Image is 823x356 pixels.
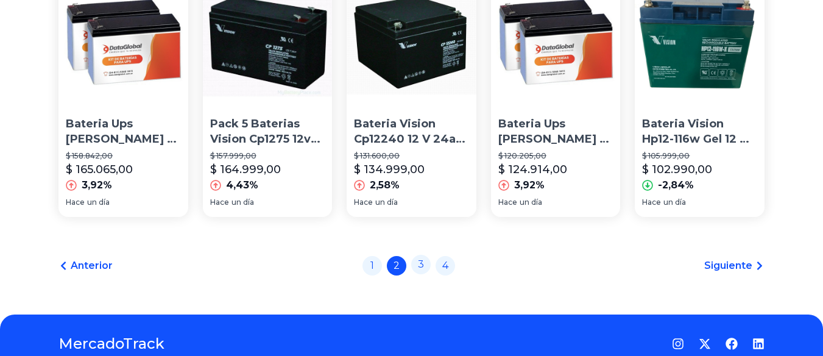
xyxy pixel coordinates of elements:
[226,178,258,193] p: 4,43%
[210,116,325,147] p: Pack 5 Baterias Vision Cp1275 12v 7.5 Ah Ups Alarmas Cp1270
[66,161,133,178] p: $ 165.065,00
[71,258,113,273] span: Anterior
[642,151,757,161] p: $ 105.999,00
[672,338,684,350] a: Instagram
[498,161,567,178] p: $ 124.914,00
[498,198,517,207] span: Hace
[704,258,752,273] span: Siguiente
[704,258,765,273] a: Siguiente
[498,116,613,147] p: Bateria Ups [PERSON_NAME] 5e 1100 5e1100iusb Dataglobal
[752,338,765,350] a: LinkedIn
[354,151,469,161] p: $ 131.600,00
[520,198,542,207] span: un día
[354,198,373,207] span: Hace
[658,178,694,193] p: -2,84%
[411,255,431,274] a: 3
[436,256,455,276] a: 4
[498,151,613,161] p: $ 120.205,00
[699,338,711,350] a: Twitter
[642,198,661,207] span: Hace
[210,161,281,178] p: $ 164.999,00
[726,338,738,350] a: Facebook
[231,198,254,207] span: un día
[663,198,686,207] span: un día
[210,151,325,161] p: $ 157.999,00
[66,116,181,147] p: Bateria Ups [PERSON_NAME] 5e 1500 5e1500iusb Dataglobal
[375,198,398,207] span: un día
[354,116,469,147] p: Bateria Vision Cp12240 12 V 24ah Para Ups, Ilum. Emergencia
[66,198,85,207] span: Hace
[87,198,110,207] span: un día
[66,151,181,161] p: $ 158.842,00
[642,161,712,178] p: $ 102.990,00
[354,161,425,178] p: $ 134.999,00
[58,334,164,354] a: MercadoTrack
[210,198,229,207] span: Hace
[58,258,113,273] a: Anterior
[370,178,400,193] p: 2,58%
[362,256,382,276] a: 1
[82,178,112,193] p: 3,92%
[514,178,545,193] p: 3,92%
[642,116,757,147] p: Bateria Vision Hp12-116w Gel 12 V 20 Ah Para Ups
